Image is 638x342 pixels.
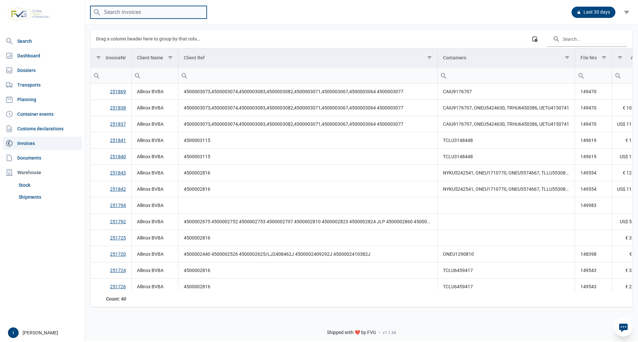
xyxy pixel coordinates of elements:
td: Column Client Name [132,48,178,67]
td: 149554 [575,165,612,181]
img: FVG - Global freight forwarding [5,5,53,23]
span: Show filter options for column 'File Nrs' [601,55,606,60]
div: Search box [132,67,144,83]
a: Dossiers [3,64,82,77]
a: Shipments [16,191,82,203]
td: 4500002675 4500002752 4500002753 4500002797 4500002810 4500002823 4500002824 JLP 4500002860 45000028 [178,214,438,230]
td: TCLU6459417 [438,279,575,295]
div: [PERSON_NAME] [8,327,81,338]
input: Search invoices [90,6,207,19]
div: InvoiceNr [106,55,126,60]
td: TCLU3148448 [438,149,575,165]
span: Show filter options for column 'Amount' [617,55,622,60]
input: Search in the data grid [547,31,627,47]
td: 149470 [575,100,612,116]
td: 4500003073,4500003074,4500003083,4500003082,4500003071,4500003067,4500003064 4500003077 [178,84,438,100]
td: 4500002816 [178,230,438,246]
a: 251724 [110,268,126,273]
td: ONEU1290810 [438,246,575,262]
a: Planning [3,93,82,106]
a: Stock [16,179,82,191]
span: v1.1.34 [383,330,396,335]
td: 4500002816 [178,165,438,181]
span: Show filter options for column 'Containers' [565,55,570,60]
td: 149470 [575,84,612,100]
span: Show filter options for column 'InvoiceNr' [96,55,101,60]
span: Show filter options for column 'Client Name' [168,55,173,60]
td: CAIU9176707, ONEU5424630, TRHU6450386, UETU4150741 [438,116,575,132]
div: Search box [438,67,450,83]
td: 4500002816 [178,181,438,197]
td: 149470 [575,116,612,132]
button: I [8,327,19,338]
td: TCLU3148448 [438,132,575,149]
td: Allinox BVBA [132,246,178,262]
td: Allinox BVBA [132,230,178,246]
td: Allinox BVBA [132,262,178,279]
td: Allinox BVBA [132,132,178,149]
input: Filter cell [178,67,438,83]
a: Customs declarations [3,122,82,135]
a: 251726 [110,284,126,289]
td: NYKU5242541, ONEU1710770, ONEU5574667, TLLU5530870 [438,181,575,197]
td: Allinox BVBA [132,84,178,100]
td: Allinox BVBA [132,165,178,181]
a: 251840 [110,154,126,159]
a: 251841 [110,138,126,143]
a: 251837 [110,121,126,127]
div: Search box [91,67,103,83]
div: Search box [178,67,190,83]
div: Client Name [137,55,163,60]
td: 4500003073,4500003074,4500003083,4500003082,4500003071,4500003067,4500003064 4500003077 [178,116,438,132]
div: File Nrs [581,55,597,60]
td: CAIU9176707, ONEU5424630, TRHU6450386, UETU4150741 [438,100,575,116]
div: Last 30 days [572,7,615,18]
td: 149619 [575,149,612,165]
td: 149619 [575,132,612,149]
div: Column Chooser [529,33,541,45]
a: 251842 [110,186,126,192]
a: Search [3,34,82,48]
input: Filter cell [91,67,131,83]
div: Search box [612,67,624,83]
td: 4500002816 [178,279,438,295]
a: 251794 [110,203,126,208]
input: Filter cell [438,67,575,83]
td: Filter cell [438,67,575,84]
td: 4500003073,4500003074,4500003083,4500003082,4500003071,4500003067,4500003064 4500003077 [178,100,438,116]
td: Column InvoiceNr [91,48,132,67]
td: Allinox BVBA [132,279,178,295]
td: Allinox BVBA [132,100,178,116]
div: Containers [443,55,466,60]
td: Allinox BVBA [132,149,178,165]
span: Show filter options for column 'Client Ref' [427,55,432,60]
a: 251792 [110,219,126,224]
input: Filter cell [132,67,178,83]
td: Filter cell [132,67,178,84]
div: Warehouse [3,166,82,179]
a: 251843 [110,170,126,175]
td: 149543 [575,262,612,279]
a: 251725 [110,235,126,240]
td: CAIU9176707 [438,84,575,100]
td: 4500002440 4500002526 4500002625/LJ2408462J 4500002409292J 4500002410382J [178,246,438,262]
div: InvoiceNr Count: 40 [96,296,126,302]
td: Filter cell [91,67,132,84]
div: filter [621,6,633,18]
div: Client Ref [184,55,205,60]
td: Column File Nrs [575,48,612,67]
input: Filter cell [575,67,612,83]
td: 4500003115 [178,132,438,149]
td: Filter cell [178,67,438,84]
div: Data grid toolbar [96,30,627,48]
td: 148398 [575,246,612,262]
td: 4500002816 [178,262,438,279]
a: Container events [3,107,82,121]
td: Filter cell [575,67,612,84]
td: Allinox BVBA [132,116,178,132]
td: 4500003115 [178,149,438,165]
a: Documents [3,151,82,165]
a: 251720 [110,251,126,257]
td: NYKU5242541, ONEU1710770, ONEU5574667, TLLU5530870 [438,165,575,181]
td: Column Containers [438,48,575,67]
